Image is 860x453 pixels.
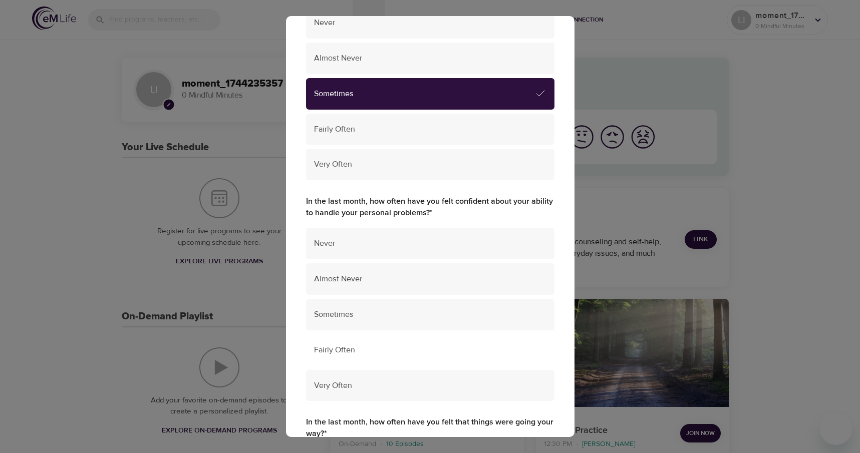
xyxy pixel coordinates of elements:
[314,273,546,285] span: Almost Never
[314,88,534,100] span: Sometimes
[314,17,546,29] span: Never
[314,309,546,320] span: Sometimes
[314,159,546,170] span: Very Often
[306,416,554,439] label: In the last month, how often have you felt that things were going your way?
[314,124,546,135] span: Fairly Often
[306,196,554,219] label: In the last month, how often have you felt confident about your ability to handle your personal p...
[314,53,546,64] span: Almost Never
[314,344,546,356] span: Fairly Often
[314,380,546,391] span: Very Often
[314,238,546,249] span: Never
